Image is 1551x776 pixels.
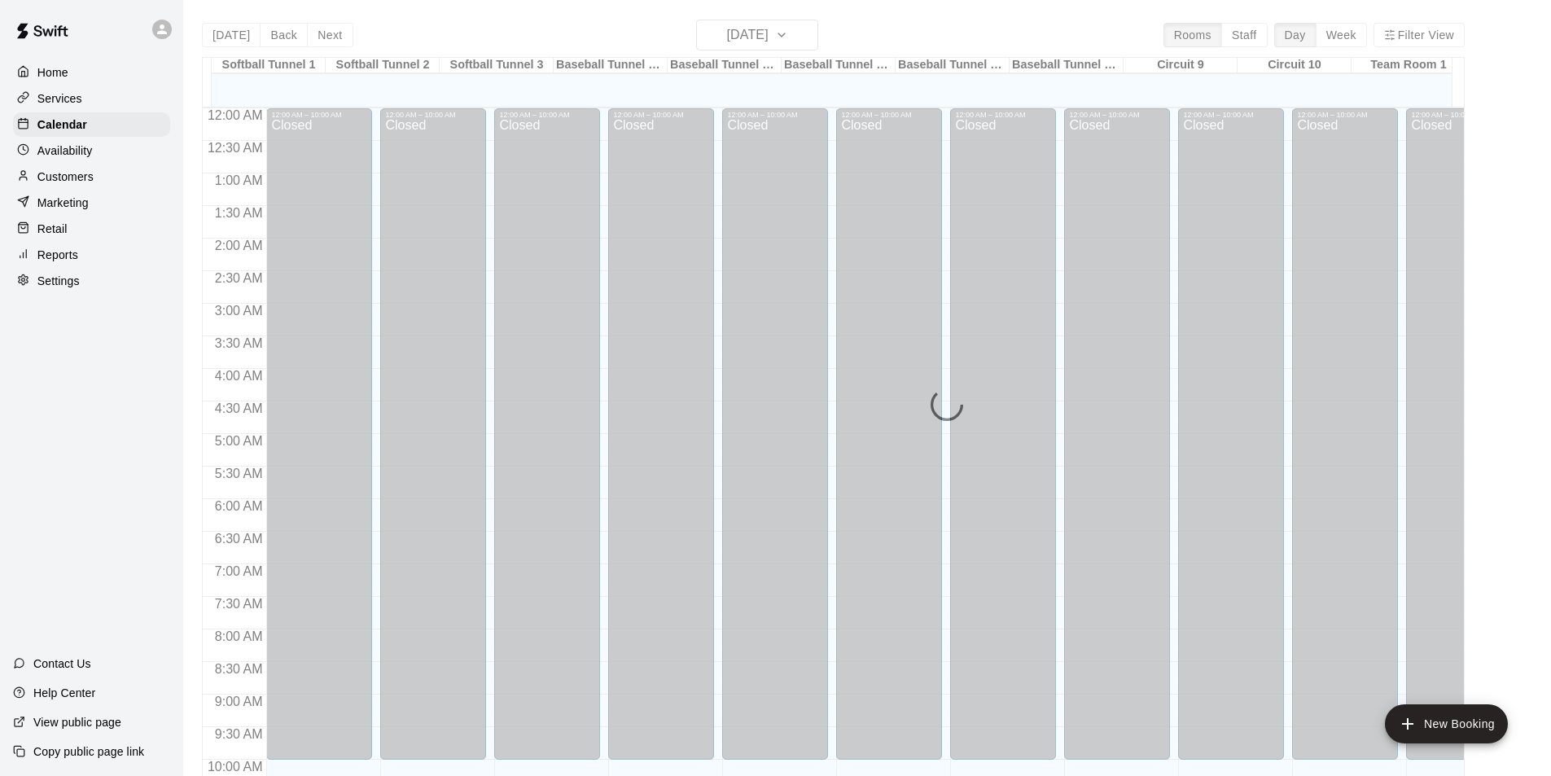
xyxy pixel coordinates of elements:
div: Team Room 1 [1352,58,1466,73]
div: 12:00 AM – 10:00 AM: Closed [380,108,486,760]
p: Reports [37,247,78,263]
button: add [1385,704,1508,743]
div: Closed [727,119,823,765]
div: Closed [955,119,1051,765]
p: Services [37,90,82,107]
div: 12:00 AM – 10:00 AM: Closed [1406,108,1512,760]
div: 12:00 AM – 10:00 AM: Closed [950,108,1056,760]
div: Closed [1297,119,1393,765]
p: Copy public page link [33,743,144,760]
span: 12:30 AM [204,141,267,155]
div: 12:00 AM – 10:00 AM [1297,111,1393,119]
div: Closed [1411,119,1507,765]
span: 9:30 AM [211,727,267,741]
span: 6:30 AM [211,532,267,546]
p: Marketing [37,195,89,211]
span: 2:00 AM [211,239,267,252]
div: 12:00 AM – 10:00 AM [1183,111,1279,119]
span: 6:00 AM [211,499,267,513]
span: 3:00 AM [211,304,267,318]
div: Baseball Tunnel 5 (Machine) [668,58,782,73]
div: 12:00 AM – 10:00 AM [727,111,823,119]
div: 12:00 AM – 10:00 AM: Closed [836,108,942,760]
div: Baseball Tunnel 4 (Machine) [554,58,668,73]
div: 12:00 AM – 10:00 AM: Closed [494,108,600,760]
p: Settings [37,273,80,289]
div: Closed [271,119,367,765]
p: Retail [37,221,68,237]
div: 12:00 AM – 10:00 AM [499,111,595,119]
div: 12:00 AM – 10:00 AM: Closed [1178,108,1284,760]
span: 9:00 AM [211,695,267,708]
span: 12:00 AM [204,108,267,122]
p: Help Center [33,685,95,701]
a: Availability [13,138,170,163]
span: 2:30 AM [211,271,267,285]
a: Reports [13,243,170,267]
div: Baseball Tunnel 6 (Machine) [782,58,896,73]
span: 5:30 AM [211,467,267,480]
div: Closed [841,119,937,765]
div: Softball Tunnel 3 [440,58,554,73]
span: 1:00 AM [211,173,267,187]
p: View public page [33,714,121,730]
div: 12:00 AM – 10:00 AM: Closed [608,108,714,760]
span: 7:30 AM [211,597,267,611]
a: Customers [13,164,170,189]
div: Circuit 10 [1238,58,1352,73]
div: 12:00 AM – 10:00 AM [841,111,937,119]
p: Contact Us [33,655,91,672]
div: Baseball Tunnel 8 (Mound) [1010,58,1124,73]
p: Home [37,64,68,81]
div: Closed [1183,119,1279,765]
div: 12:00 AM – 10:00 AM: Closed [1064,108,1170,760]
div: 12:00 AM – 10:00 AM [955,111,1051,119]
span: 3:30 AM [211,336,267,350]
span: 8:00 AM [211,629,267,643]
a: Retail [13,217,170,241]
p: Customers [37,169,94,185]
a: Settings [13,269,170,293]
div: 12:00 AM – 10:00 AM: Closed [266,108,372,760]
span: 8:30 AM [211,662,267,676]
div: Closed [613,119,709,765]
div: Circuit 9 [1124,58,1238,73]
div: Closed [385,119,481,765]
span: 5:00 AM [211,434,267,448]
span: 10:00 AM [204,760,267,774]
div: Baseball Tunnel 7 (Mound/Machine) [896,58,1010,73]
div: Closed [1069,119,1165,765]
div: Softball Tunnel 1 [212,58,326,73]
a: Calendar [13,112,170,137]
div: 12:00 AM – 10:00 AM: Closed [1292,108,1398,760]
a: Home [13,60,170,85]
p: Calendar [37,116,87,133]
span: 4:00 AM [211,369,267,383]
a: Services [13,86,170,111]
div: 12:00 AM – 10:00 AM: Closed [722,108,828,760]
div: Softball Tunnel 2 [326,58,440,73]
div: 12:00 AM – 10:00 AM [1411,111,1507,119]
div: 12:00 AM – 10:00 AM [613,111,709,119]
a: Marketing [13,191,170,215]
span: 7:00 AM [211,564,267,578]
span: 1:30 AM [211,206,267,220]
div: Closed [499,119,595,765]
div: 12:00 AM – 10:00 AM [385,111,481,119]
div: 12:00 AM – 10:00 AM [271,111,367,119]
span: 4:30 AM [211,401,267,415]
div: 12:00 AM – 10:00 AM [1069,111,1165,119]
p: Availability [37,142,93,159]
